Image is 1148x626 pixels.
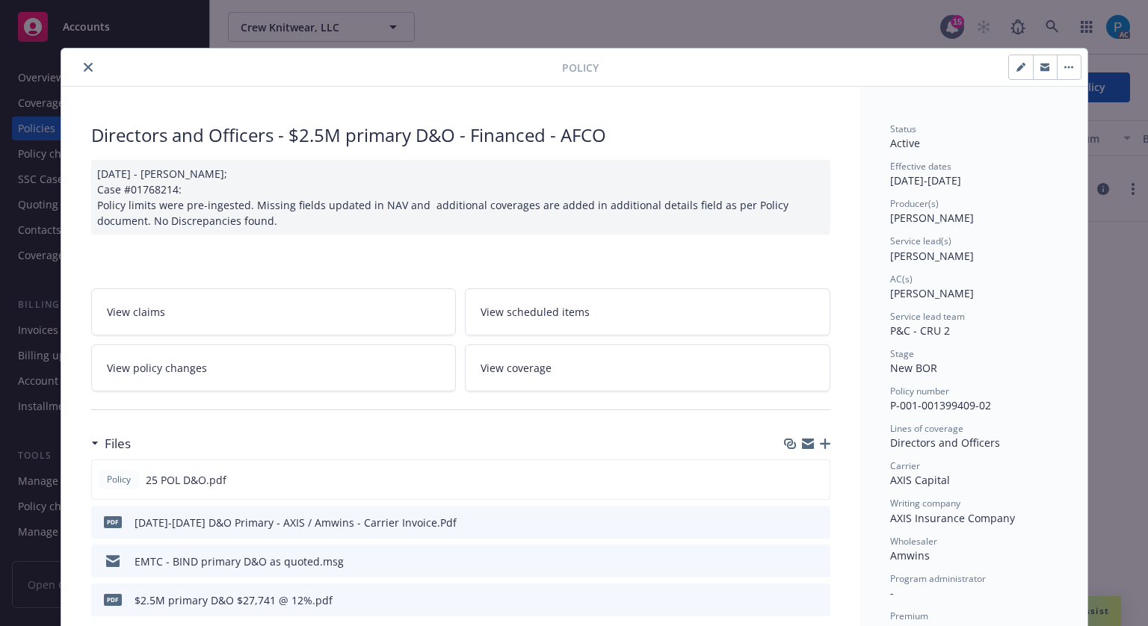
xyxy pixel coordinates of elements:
[91,288,457,335] a: View claims
[890,160,951,173] span: Effective dates
[91,160,830,235] div: [DATE] - [PERSON_NAME]; Case #01768214: Policy limits were pre-ingested. Missing fields updated i...
[890,249,974,263] span: [PERSON_NAME]
[890,310,965,323] span: Service lead team
[890,572,986,585] span: Program administrator
[890,548,930,563] span: Amwins
[890,361,937,375] span: New BOR
[890,136,920,150] span: Active
[811,515,824,530] button: preview file
[890,211,974,225] span: [PERSON_NAME]
[890,123,916,135] span: Status
[786,472,798,488] button: download file
[91,344,457,391] a: View policy changes
[890,535,937,548] span: Wholesaler
[890,473,950,487] span: AXIS Capital
[890,610,928,622] span: Premium
[890,323,950,338] span: P&C - CRU 2
[481,360,552,376] span: View coverage
[890,160,1058,188] div: [DATE] - [DATE]
[890,235,951,247] span: Service lead(s)
[890,459,920,472] span: Carrier
[787,515,799,530] button: download file
[890,422,963,435] span: Lines of coverage
[811,592,824,608] button: preview file
[465,288,830,335] a: View scheduled items
[104,594,122,605] span: pdf
[104,516,122,527] span: Pdf
[890,586,894,600] span: -
[91,434,131,453] div: Files
[104,473,134,486] span: Policy
[787,554,799,569] button: download file
[79,58,97,76] button: close
[135,554,344,569] div: EMTC - BIND primary D&O as quoted.msg
[107,304,165,320] span: View claims
[890,273,913,285] span: AC(s)
[465,344,830,391] a: View coverage
[890,197,939,210] span: Producer(s)
[105,434,131,453] h3: Files
[890,398,991,412] span: P-001-001399409-02
[135,515,457,530] div: [DATE]-[DATE] D&O Primary - AXIS / Amwins - Carrier Invoice.Pdf
[890,497,960,509] span: Writing company
[811,554,824,569] button: preview file
[810,472,824,488] button: preview file
[787,592,799,608] button: download file
[562,60,599,75] span: Policy
[890,511,1015,525] span: AXIS Insurance Company
[890,435,1058,450] div: Directors and Officers
[91,123,830,148] div: Directors and Officers - $2.5M primary D&O - Financed - AFCO
[146,472,226,488] span: 25 POL D&O.pdf
[890,286,974,300] span: [PERSON_NAME]
[890,347,914,360] span: Stage
[890,385,949,397] span: Policy number
[481,304,590,320] span: View scheduled items
[135,592,333,608] div: $2.5M primary D&O $27,741 @ 12%.pdf
[107,360,207,376] span: View policy changes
